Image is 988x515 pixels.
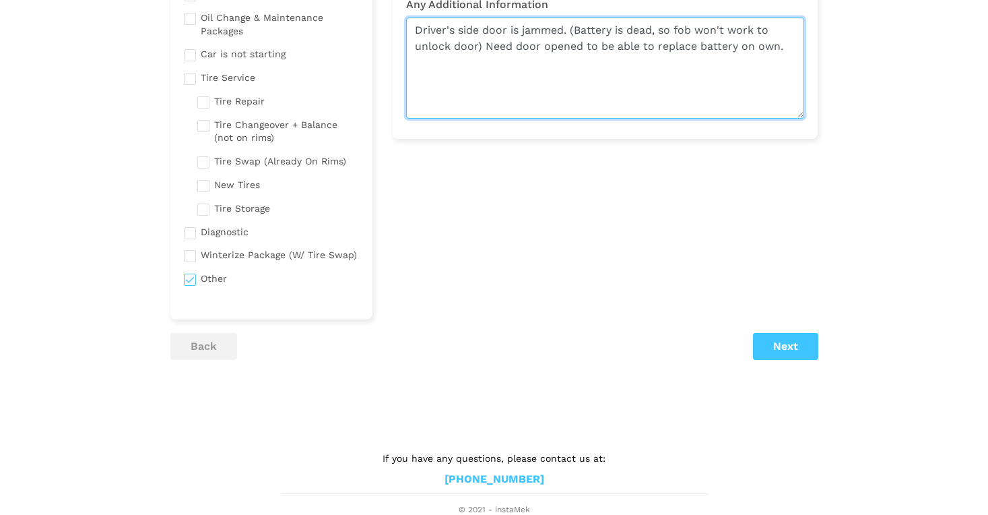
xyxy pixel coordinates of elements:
[444,473,544,487] a: [PHONE_NUMBER]
[170,333,237,360] button: back
[753,333,818,360] button: Next
[282,451,706,466] p: If you have any questions, please contact us at:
